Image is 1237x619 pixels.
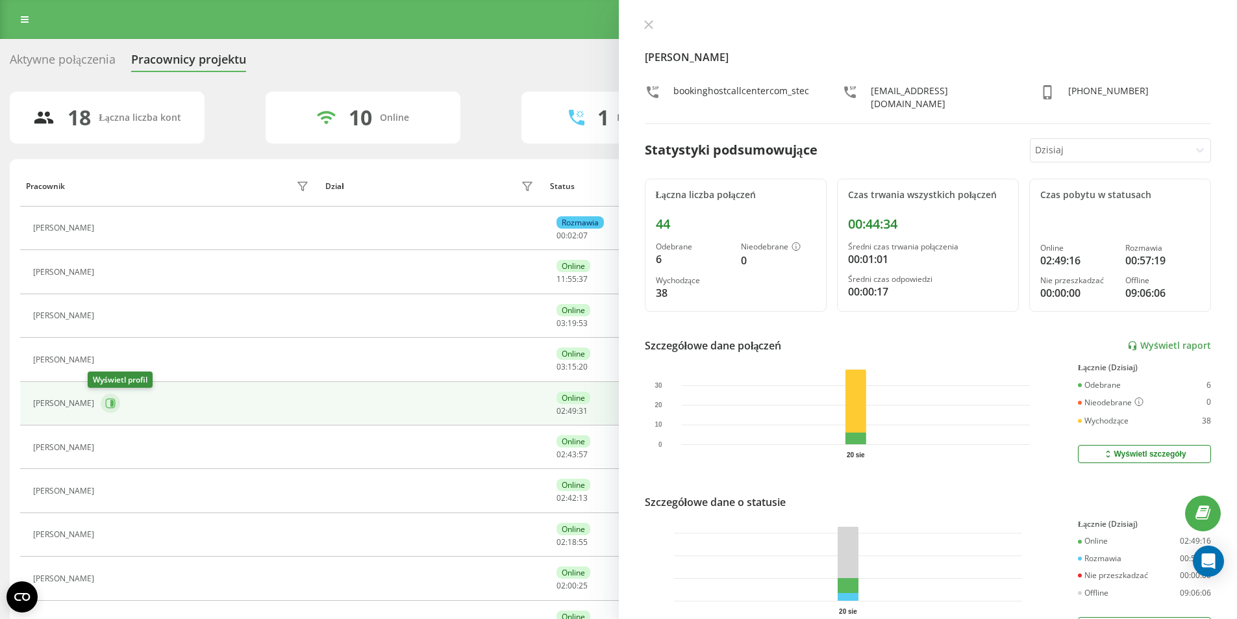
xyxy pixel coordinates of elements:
div: Odebrane [1078,381,1121,390]
div: 00:00:00 [1040,285,1115,301]
div: 00:01:01 [848,251,1008,267]
div: Łączna liczba połączeń [656,190,816,201]
span: 02 [568,230,577,241]
div: Szczegółowe dane o statusie [645,494,786,510]
button: Wyświetl szczegóły [1078,445,1211,463]
div: Online [1078,537,1108,546]
div: Łącznie (Dzisiaj) [1078,363,1211,372]
span: 03 [556,361,566,372]
div: 38 [656,285,731,301]
div: Szczegółowe dane połączeń [645,338,782,353]
div: 6 [1206,381,1211,390]
div: Open Intercom Messenger [1193,546,1224,577]
div: Czas trwania wszystkich połączeń [848,190,1008,201]
div: Wyświetl szczegóły [1103,449,1186,459]
div: Offline [1078,588,1108,598]
div: Rozmawia [1125,244,1200,253]
span: 13 [579,492,588,503]
div: : : [556,231,588,240]
div: Online [556,347,590,360]
div: 10 [349,105,372,130]
div: 00:57:19 [1125,253,1200,268]
div: : : [556,581,588,590]
div: [PERSON_NAME] [33,530,97,539]
div: Online [556,435,590,448]
div: Łącznie (Dzisiaj) [1078,520,1211,529]
div: [PHONE_NUMBER] [1068,84,1149,110]
span: 02 [556,537,566,548]
div: 00:00:17 [848,284,1008,299]
span: 18 [568,537,577,548]
span: 02 [556,580,566,591]
span: 07 [579,230,588,241]
span: 00 [556,230,566,241]
div: Rozmawia [556,216,604,229]
span: 15 [568,361,577,372]
h4: [PERSON_NAME] [645,49,1212,65]
text: 30 [655,382,662,389]
button: Open CMP widget [6,581,38,613]
span: 42 [568,492,577,503]
span: 57 [579,449,588,460]
div: Wyświetl profil [88,372,153,388]
div: : : [556,362,588,372]
div: Nie przeszkadzać [1040,276,1115,285]
div: 38 [1202,416,1211,425]
div: [PERSON_NAME] [33,311,97,320]
span: 43 [568,449,577,460]
text: 20 sie [839,608,857,615]
div: [PERSON_NAME] [33,268,97,277]
div: Łączna liczba kont [99,112,181,123]
span: 55 [568,273,577,284]
div: 02:49:16 [1180,537,1211,546]
span: 19 [568,318,577,329]
div: 00:00:00 [1180,571,1211,580]
div: : : [556,494,588,503]
div: Online [556,479,590,491]
div: : : [556,319,588,328]
div: 09:06:06 [1180,588,1211,598]
div: Pracownicy projektu [131,53,246,73]
div: [EMAIL_ADDRESS][DOMAIN_NAME] [871,84,1014,110]
div: 1 [597,105,609,130]
div: Nieodebrane [741,242,816,253]
span: 53 [579,318,588,329]
div: Online [556,260,590,272]
div: 00:57:19 [1180,554,1211,563]
div: bookinghostcallcentercom_stec [673,84,809,110]
div: Nie przeszkadzać [1078,571,1148,580]
text: 0 [658,441,662,448]
div: [PERSON_NAME] [33,574,97,583]
div: Online [556,523,590,535]
div: 02:49:16 [1040,253,1115,268]
div: Online [380,112,409,123]
div: Rozmawiają [617,112,669,123]
div: [PERSON_NAME] [33,443,97,452]
text: 20 [655,401,662,409]
span: 55 [579,537,588,548]
div: [PERSON_NAME] [33,399,97,408]
span: 02 [556,492,566,503]
text: 20 sie [846,451,864,459]
span: 20 [579,361,588,372]
div: Średni czas trwania połączenia [848,242,1008,251]
div: Aktywne połączenia [10,53,116,73]
div: Wychodzące [656,276,731,285]
span: 02 [556,449,566,460]
div: : : [556,450,588,459]
div: Rozmawia [1078,554,1121,563]
div: Odebrane [656,242,731,251]
div: 0 [741,253,816,268]
div: Czas pobytu w statusach [1040,190,1200,201]
span: 49 [568,405,577,416]
span: 11 [556,273,566,284]
div: Online [556,566,590,579]
div: 09:06:06 [1125,285,1200,301]
div: 44 [656,216,816,232]
div: Offline [1125,276,1200,285]
span: 00 [568,580,577,591]
div: [PERSON_NAME] [33,486,97,496]
div: Online [556,392,590,404]
div: Dział [325,182,344,191]
span: 02 [556,405,566,416]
